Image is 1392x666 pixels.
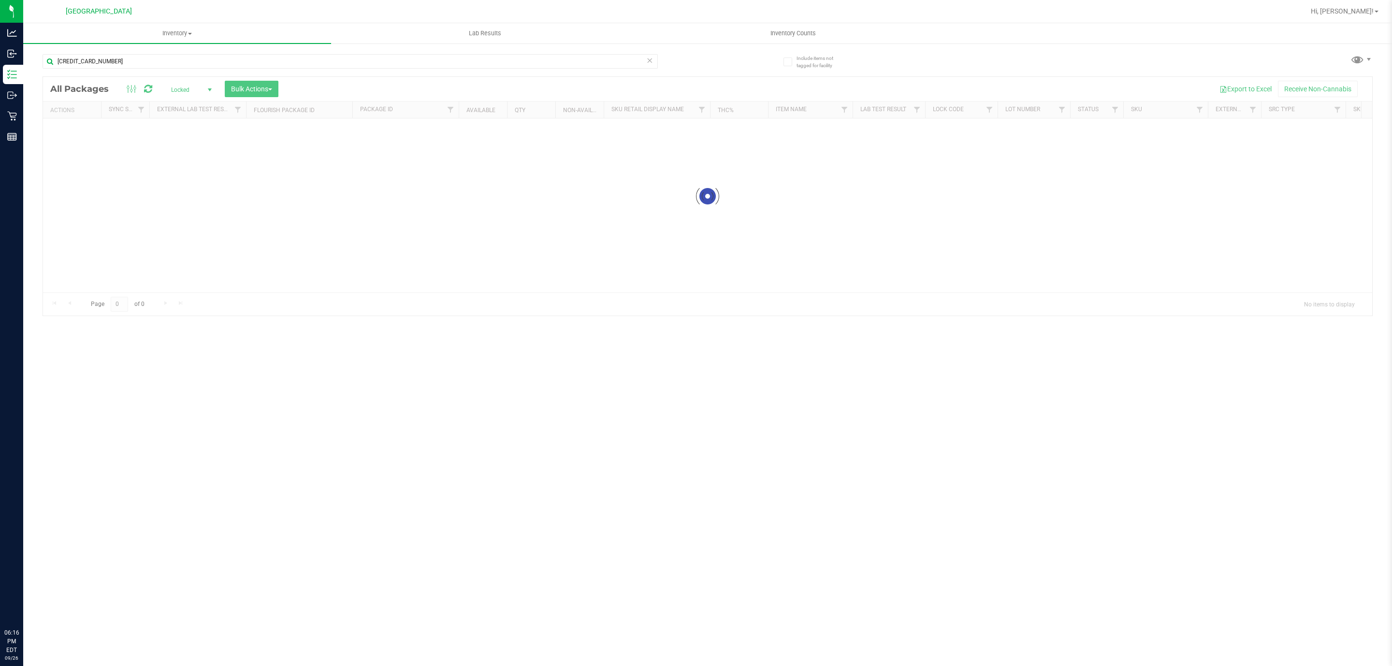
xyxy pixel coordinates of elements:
p: 06:16 PM EDT [4,628,19,654]
span: Lab Results [456,29,514,38]
inline-svg: Outbound [7,90,17,100]
input: Search Package ID, Item Name, SKU, Lot or Part Number... [43,54,658,69]
span: Include items not tagged for facility [797,55,845,69]
span: Clear [646,54,653,67]
a: Lab Results [331,23,639,43]
p: 09/26 [4,654,19,662]
inline-svg: Inventory [7,70,17,79]
inline-svg: Inbound [7,49,17,58]
span: Inventory Counts [757,29,829,38]
span: Hi, [PERSON_NAME]! [1311,7,1374,15]
inline-svg: Reports [7,132,17,142]
inline-svg: Analytics [7,28,17,38]
span: [GEOGRAPHIC_DATA] [66,7,132,15]
a: Inventory [23,23,331,43]
inline-svg: Retail [7,111,17,121]
span: Inventory [23,29,331,38]
a: Inventory Counts [639,23,947,43]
